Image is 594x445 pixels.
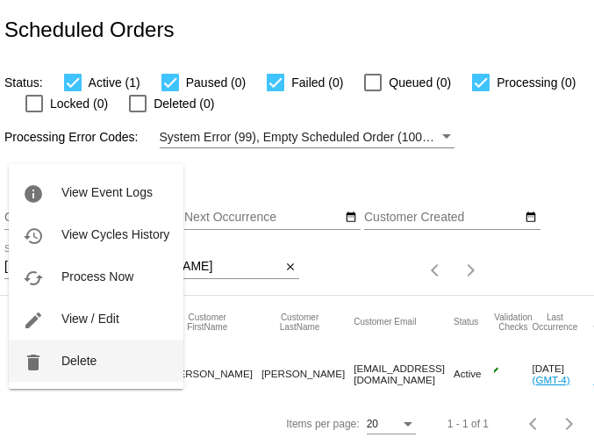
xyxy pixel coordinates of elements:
mat-icon: cached [23,268,44,289]
mat-icon: edit [23,310,44,331]
mat-icon: history [23,226,44,247]
mat-icon: info [23,183,44,205]
span: Process Now [61,269,133,284]
mat-icon: delete [23,352,44,373]
span: View Event Logs [61,185,153,199]
span: View Cycles History [61,227,169,241]
span: View / Edit [61,312,119,326]
span: Delete [61,354,97,368]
